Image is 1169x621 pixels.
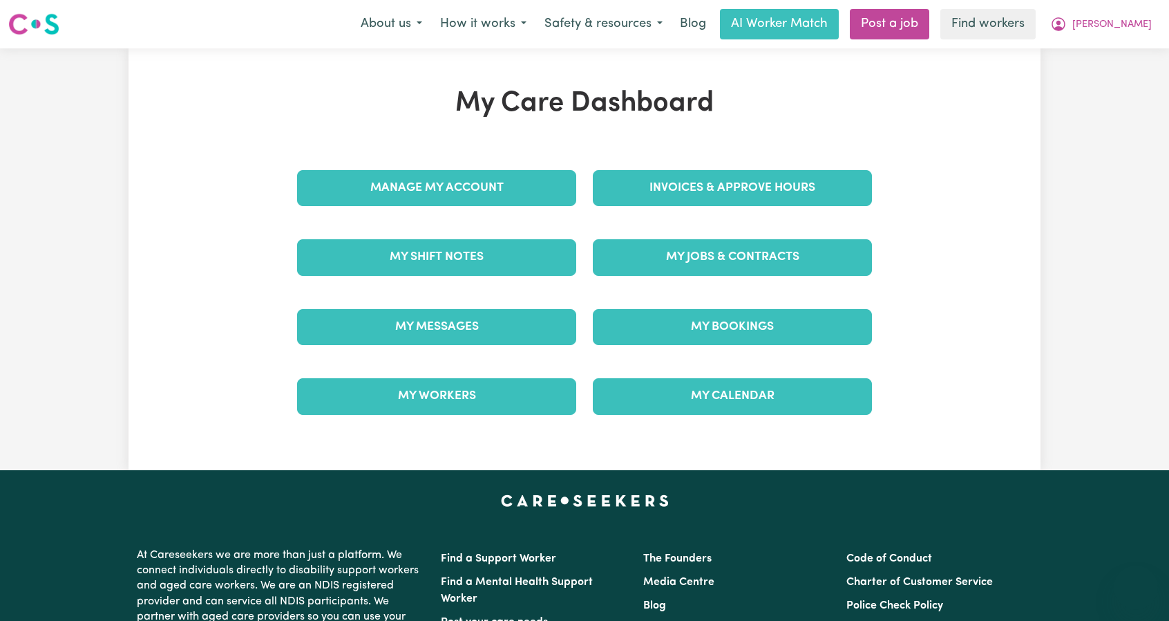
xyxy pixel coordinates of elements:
button: My Account [1041,10,1161,39]
a: My Shift Notes [297,239,576,275]
a: My Workers [297,378,576,414]
a: AI Worker Match [720,9,839,39]
a: Careseekers home page [501,495,669,506]
a: Manage My Account [297,170,576,206]
a: Blog [672,9,714,39]
a: Find workers [940,9,1036,39]
h1: My Care Dashboard [289,87,880,120]
a: Invoices & Approve Hours [593,170,872,206]
a: Charter of Customer Service [846,577,993,588]
a: Police Check Policy [846,600,943,611]
a: Code of Conduct [846,553,932,564]
a: The Founders [643,553,712,564]
iframe: Button to launch messaging window [1114,566,1158,610]
a: Blog [643,600,666,611]
a: My Jobs & Contracts [593,239,872,275]
button: About us [352,10,431,39]
a: My Bookings [593,309,872,345]
a: Find a Mental Health Support Worker [441,577,593,604]
a: My Calendar [593,378,872,414]
a: Media Centre [643,577,714,588]
a: My Messages [297,309,576,345]
span: [PERSON_NAME] [1072,17,1152,33]
img: Careseekers logo [8,12,59,37]
a: Post a job [850,9,929,39]
button: Safety & resources [535,10,672,39]
a: Careseekers logo [8,8,59,40]
a: Find a Support Worker [441,553,556,564]
button: How it works [431,10,535,39]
